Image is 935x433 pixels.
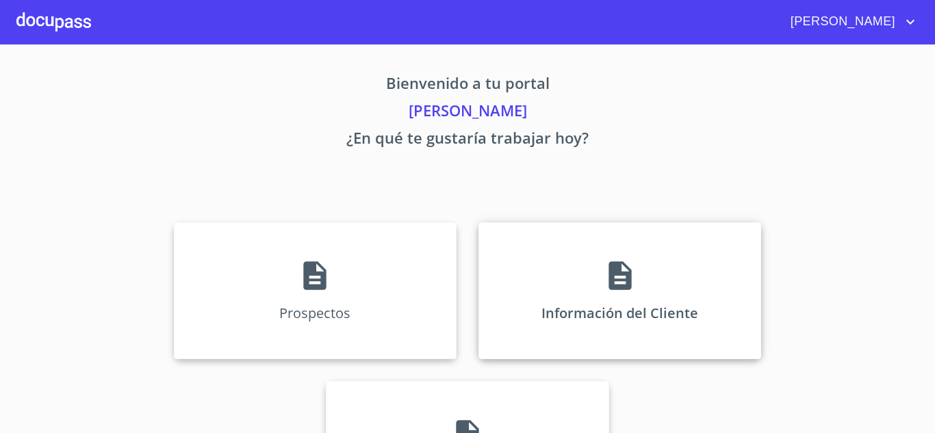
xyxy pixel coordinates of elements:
[279,304,350,322] p: Prospectos
[780,11,919,33] button: account of current user
[780,11,902,33] span: [PERSON_NAME]
[46,72,889,99] p: Bienvenido a tu portal
[541,304,698,322] p: Información del Cliente
[46,99,889,127] p: [PERSON_NAME]
[46,127,889,154] p: ¿En qué te gustaría trabajar hoy?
